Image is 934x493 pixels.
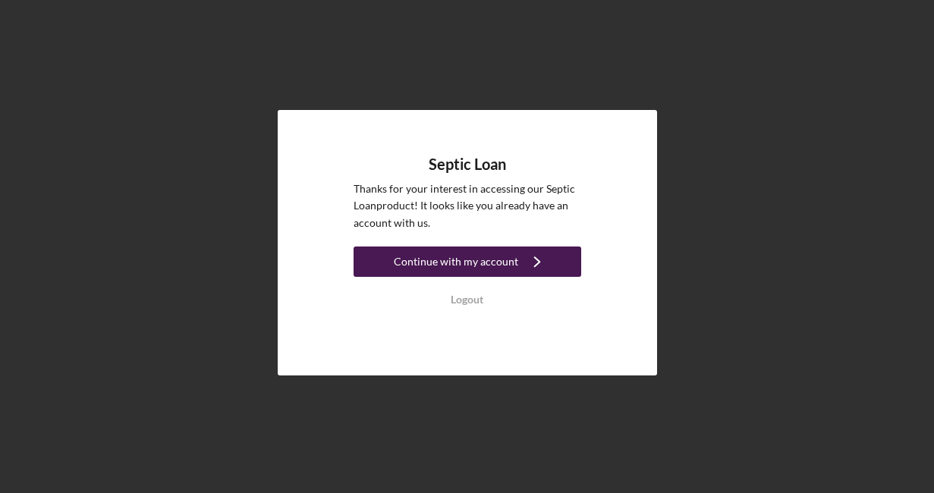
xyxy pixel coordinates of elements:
[354,284,581,315] button: Logout
[451,284,483,315] div: Logout
[354,246,581,281] a: Continue with my account
[429,155,506,173] h4: Septic Loan
[394,246,518,277] div: Continue with my account
[354,246,581,277] button: Continue with my account
[354,181,581,231] p: Thanks for your interest in accessing our Septic Loan product! It looks like you already have an ...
